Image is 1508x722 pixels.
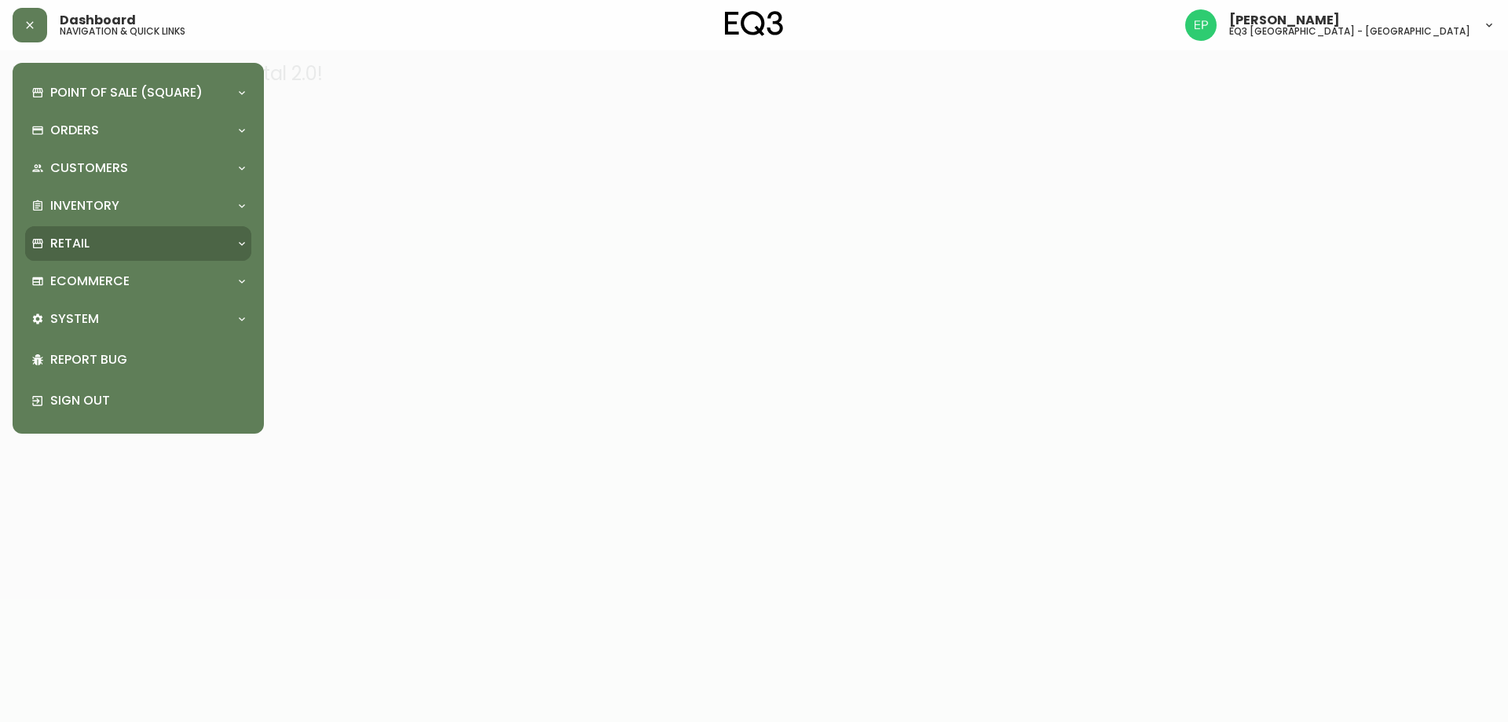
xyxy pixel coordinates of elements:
[50,351,245,368] p: Report Bug
[1229,27,1470,36] h5: eq3 [GEOGRAPHIC_DATA] - [GEOGRAPHIC_DATA]
[50,392,245,409] p: Sign Out
[25,113,251,148] div: Orders
[25,380,251,421] div: Sign Out
[25,189,251,223] div: Inventory
[25,151,251,185] div: Customers
[50,122,99,139] p: Orders
[25,302,251,336] div: System
[50,197,119,214] p: Inventory
[1185,9,1217,41] img: edb0eb29d4ff191ed42d19acdf48d771
[50,84,203,101] p: Point of Sale (Square)
[50,235,90,252] p: Retail
[25,339,251,380] div: Report Bug
[25,226,251,261] div: Retail
[50,159,128,177] p: Customers
[50,273,130,290] p: Ecommerce
[725,11,783,36] img: logo
[25,264,251,299] div: Ecommerce
[60,14,136,27] span: Dashboard
[60,27,185,36] h5: navigation & quick links
[25,75,251,110] div: Point of Sale (Square)
[1229,14,1340,27] span: [PERSON_NAME]
[50,310,99,328] p: System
